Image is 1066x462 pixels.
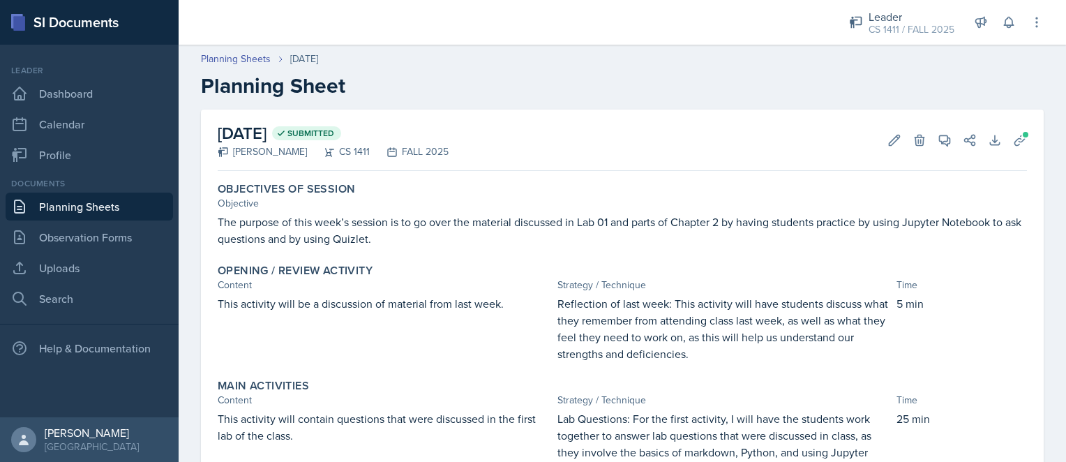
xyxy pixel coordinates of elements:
div: Documents [6,177,173,190]
a: Dashboard [6,80,173,107]
p: Reflection of last week: This activity will have students discuss what they remember from attendi... [557,295,892,362]
div: Leader [6,64,173,77]
div: CS 1411 [307,144,370,159]
a: Uploads [6,254,173,282]
p: 25 min [896,410,1027,427]
div: [DATE] [290,52,318,66]
div: CS 1411 / FALL 2025 [869,22,954,37]
p: The purpose of this week’s session is to go over the material discussed in Lab 01 and parts of Ch... [218,214,1027,247]
span: Submitted [287,128,334,139]
div: Time [896,393,1027,408]
a: Observation Forms [6,223,173,251]
label: Main Activities [218,379,309,393]
label: Objectives of Session [218,182,355,196]
div: Help & Documentation [6,334,173,362]
h2: [DATE] [218,121,449,146]
a: Calendar [6,110,173,138]
div: Strategy / Technique [557,393,892,408]
div: Time [896,278,1027,292]
h2: Planning Sheet [201,73,1044,98]
div: Content [218,278,552,292]
div: Objective [218,196,1027,211]
div: [PERSON_NAME] [218,144,307,159]
div: FALL 2025 [370,144,449,159]
a: Planning Sheets [201,52,271,66]
div: Content [218,393,552,408]
div: [GEOGRAPHIC_DATA] [45,440,139,454]
a: Profile [6,141,173,169]
label: Opening / Review Activity [218,264,373,278]
p: This activity will contain questions that were discussed in the first lab of the class. [218,410,552,444]
div: Strategy / Technique [557,278,892,292]
a: Planning Sheets [6,193,173,221]
p: 5 min [896,295,1027,312]
div: Leader [869,8,954,25]
div: [PERSON_NAME] [45,426,139,440]
a: Search [6,285,173,313]
p: This activity will be a discussion of material from last week. [218,295,552,312]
